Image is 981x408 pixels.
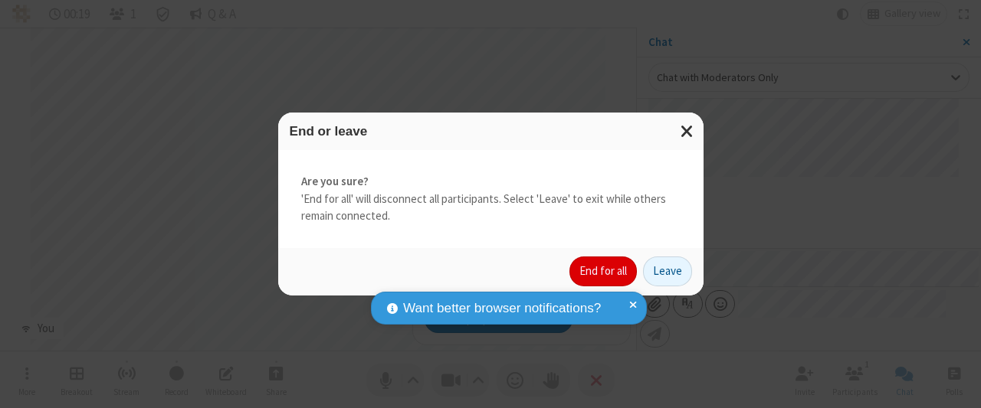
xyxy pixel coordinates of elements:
strong: Are you sure? [301,173,681,191]
button: End for all [569,256,637,287]
h3: End or leave [290,124,692,139]
div: 'End for all' will disconnect all participants. Select 'Leave' to exit while others remain connec... [278,150,704,248]
button: Close modal [671,113,704,150]
button: Leave [643,256,692,287]
span: Want better browser notifications? [403,299,601,318]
